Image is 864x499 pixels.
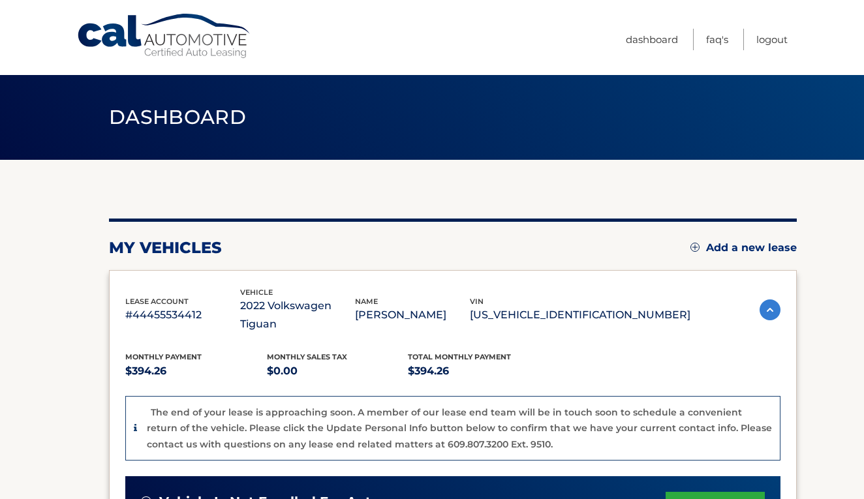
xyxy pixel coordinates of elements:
a: Logout [756,29,788,50]
span: Monthly Payment [125,352,202,361]
img: accordion-active.svg [760,299,780,320]
a: Dashboard [626,29,678,50]
span: lease account [125,297,189,306]
span: Total Monthly Payment [408,352,511,361]
h2: my vehicles [109,238,222,258]
p: #44455534412 [125,306,240,324]
span: Monthly sales Tax [267,352,347,361]
span: vin [470,297,484,306]
p: The end of your lease is approaching soon. A member of our lease end team will be in touch soon t... [147,406,772,450]
img: add.svg [690,243,700,252]
span: vehicle [240,288,273,297]
p: [PERSON_NAME] [355,306,470,324]
p: $394.26 [125,362,267,380]
a: Add a new lease [690,241,797,254]
span: Dashboard [109,105,246,129]
a: Cal Automotive [76,13,253,59]
p: 2022 Volkswagen Tiguan [240,297,355,333]
p: $394.26 [408,362,549,380]
a: FAQ's [706,29,728,50]
p: [US_VEHICLE_IDENTIFICATION_NUMBER] [470,306,690,324]
p: $0.00 [267,362,409,380]
span: name [355,297,378,306]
